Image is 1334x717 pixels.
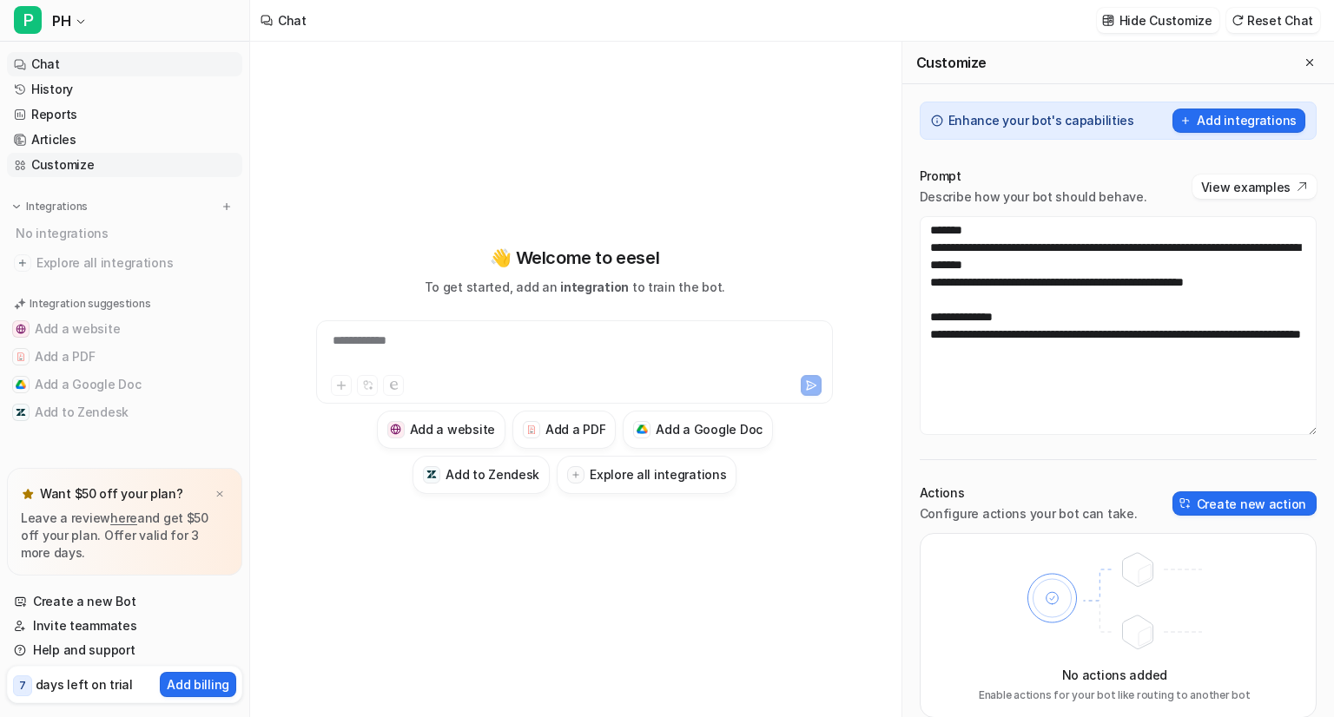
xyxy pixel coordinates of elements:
[7,315,242,343] button: Add a websiteAdd a website
[21,510,228,562] p: Leave a review and get $50 off your plan. Offer valid for 3 more days.
[1226,8,1320,33] button: Reset Chat
[413,456,550,494] button: Add to ZendeskAdd to Zendesk
[16,407,26,418] img: Add to Zendesk
[36,249,235,277] span: Explore all integrations
[7,638,242,662] a: Help and support
[7,251,242,275] a: Explore all integrations
[19,678,26,694] p: 7
[221,201,233,213] img: menu_add.svg
[1102,14,1114,27] img: customize
[11,7,44,40] button: go back
[948,112,1134,129] p: Enhance your bot's capabilities
[98,10,126,37] img: Profile image for Amogh
[215,489,225,500] img: x
[1232,14,1244,27] img: reset
[7,343,242,371] button: Add a PDFAdd a PDF
[74,10,102,37] img: Profile image for Katelin
[1299,52,1320,73] button: Close flyout
[272,7,305,40] button: Home
[916,54,987,71] h2: Customize
[920,484,1138,502] p: Actions
[167,675,229,694] p: Add billing
[1192,174,1317,199] button: View examples
[1097,8,1219,33] button: Hide Customize
[490,245,659,271] p: 👋 Welcome to eesel
[36,675,133,694] p: days left on trial
[50,10,77,37] img: Profile image for eesel
[21,487,35,501] img: star
[410,420,495,438] h3: Add a website
[545,420,605,438] h3: Add a PDF
[590,465,726,483] h3: Explore all integrations
[133,16,169,30] h1: eesel
[557,456,736,494] button: Explore all integrations
[7,198,93,215] button: Integrations
[110,510,137,525] a: here
[10,201,23,213] img: expand menu
[1172,109,1305,133] button: Add integrations
[920,505,1138,523] p: Configure actions your bot can take.
[15,532,333,562] textarea: Message…
[7,102,242,127] a: Reports
[40,485,183,503] p: Want $50 off your plan?
[7,128,242,152] a: Articles
[14,254,31,272] img: explore all integrations
[7,398,242,426] button: Add to ZendeskAdd to Zendesk
[920,168,1147,185] p: Prompt
[7,589,242,614] a: Create a new Bot
[560,280,629,294] span: integration
[7,371,242,398] button: Add a Google DocAdd a Google Doc
[1062,666,1168,684] p: No actions added
[278,11,307,30] div: Chat
[7,614,242,638] a: Invite teammates
[425,278,725,296] p: To get started, add an to train the bot.
[526,424,538,435] img: Add a PDF
[656,420,763,438] h3: Add a Google Doc
[7,153,242,177] a: Customize
[30,296,150,312] p: Integration suggestions
[16,379,26,390] img: Add a Google Doc
[298,562,326,589] button: Send a message…
[52,9,70,33] span: PH
[1179,497,1192,510] img: create-action-icon.svg
[446,465,539,483] h3: Add to Zendesk
[27,569,41,582] button: Emoji picker
[512,411,616,449] button: Add a PDFAdd a PDF
[390,424,401,435] img: Add a website
[979,687,1251,703] p: Enable actions for your bot like routing to another bot
[16,352,26,362] img: Add a PDF
[26,200,88,214] p: Integrations
[920,188,1147,206] p: Describe how your bot should behave.
[426,469,438,480] img: Add to Zendesk
[377,411,505,449] button: Add a websiteAdd a website
[305,7,336,38] div: Close
[10,219,242,247] div: No integrations
[14,6,42,34] span: P
[1119,11,1212,30] p: Hide Customize
[160,672,236,697] button: Add billing
[7,52,242,76] a: Chat
[1172,491,1317,516] button: Create new action
[623,411,773,449] button: Add a Google DocAdd a Google Doc
[7,77,242,102] a: History
[637,424,648,435] img: Add a Google Doc
[16,324,26,334] img: Add a website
